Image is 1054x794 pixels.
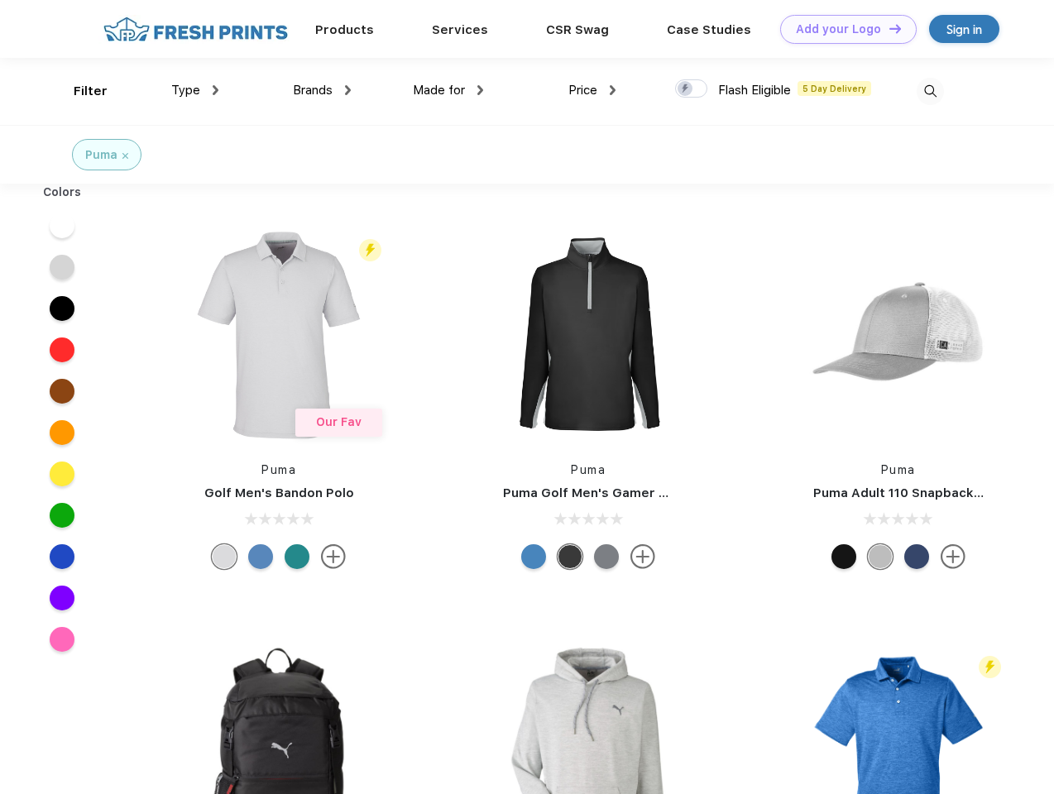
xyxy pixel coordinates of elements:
div: Quiet Shade [594,544,619,569]
span: Made for [413,83,465,98]
img: func=resize&h=266 [478,225,698,445]
img: filter_cancel.svg [122,153,128,159]
img: more.svg [321,544,346,569]
span: Flash Eligible [718,83,791,98]
div: Bright Cobalt [521,544,546,569]
a: Golf Men's Bandon Polo [204,485,354,500]
div: Colors [31,184,94,201]
span: Price [568,83,597,98]
span: 5 Day Delivery [798,81,871,96]
a: Puma [571,463,606,476]
div: Filter [74,82,108,101]
img: more.svg [630,544,655,569]
img: dropdown.png [213,85,218,95]
img: flash_active_toggle.svg [979,656,1001,678]
img: flash_active_toggle.svg [359,239,381,261]
img: func=resize&h=266 [169,225,389,445]
div: Sign in [946,20,982,39]
span: Brands [293,83,333,98]
div: Add your Logo [796,22,881,36]
img: desktop_search.svg [917,78,944,105]
span: Type [171,83,200,98]
a: Services [432,22,488,37]
img: more.svg [941,544,965,569]
img: DT [889,24,901,33]
img: func=resize&h=266 [788,225,1008,445]
div: Pma Blk with Pma Blk [831,544,856,569]
div: Puma [85,146,117,164]
a: Puma [261,463,296,476]
div: Lake Blue [248,544,273,569]
img: dropdown.png [477,85,483,95]
span: Our Fav [316,415,362,428]
img: fo%20logo%202.webp [98,15,293,44]
div: Puma Black [558,544,582,569]
div: High Rise [212,544,237,569]
div: Green Lagoon [285,544,309,569]
a: Puma [881,463,916,476]
a: Sign in [929,15,999,43]
div: Peacoat with Qut Shd [904,544,929,569]
img: dropdown.png [345,85,351,95]
a: Puma Golf Men's Gamer Golf Quarter-Zip [503,485,764,500]
div: Quarry with Brt Whit [868,544,893,569]
a: CSR Swag [546,22,609,37]
img: dropdown.png [610,85,616,95]
a: Products [315,22,374,37]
